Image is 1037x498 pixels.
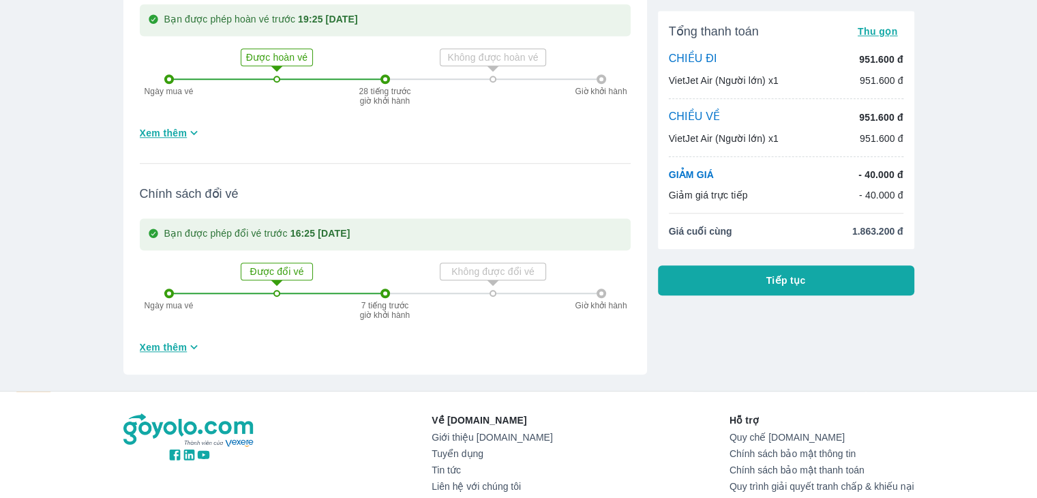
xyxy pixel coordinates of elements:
[852,224,903,238] span: 1.863.200 đ
[134,121,207,144] button: Xem thêm
[859,111,903,124] p: 951.600 đ
[669,110,721,125] p: CHIỀU VỀ
[442,265,544,278] p: Không được đổi vé
[658,265,914,295] button: Tiếp tục
[243,50,311,64] p: Được hoàn vé
[858,168,903,181] p: - 40.000 đ
[730,413,914,427] p: Hỗ trợ
[123,413,256,448] img: logo
[134,336,207,358] button: Xem thêm
[669,23,759,40] span: Tổng thanh toán
[730,432,914,443] a: Quy chế [DOMAIN_NAME]
[358,87,412,106] p: 28 tiếng trước giờ khởi hành
[669,132,779,145] p: VietJet Air (Người lớn) x1
[669,74,779,87] p: VietJet Air (Người lớn) x1
[140,340,187,354] span: Xem thêm
[432,481,552,492] a: Liên hệ với chúng tôi
[432,448,552,459] a: Tuyển dụng
[859,188,903,202] p: - 40.000 đ
[730,448,914,459] a: Chính sách bảo mật thông tin
[852,22,903,41] button: Thu gọn
[766,274,806,287] span: Tiếp tục
[858,26,898,37] span: Thu gọn
[358,301,412,320] p: 7 tiếng trước giờ khởi hành
[860,74,903,87] p: 951.600 đ
[298,14,358,25] strong: 19:25 [DATE]
[669,188,748,202] p: Giảm giá trực tiếp
[859,53,903,66] p: 951.600 đ
[669,52,717,67] p: CHIỀU ĐI
[243,265,311,278] p: Được đổi vé
[571,301,632,310] p: Giờ khởi hành
[730,465,914,475] a: Chính sách bảo mật thanh toán
[138,301,200,310] p: Ngày mua vé
[138,87,200,96] p: Ngày mua vé
[669,168,714,181] p: GIẢM GIÁ
[432,465,552,475] a: Tin tức
[164,12,358,28] p: Bạn được phép hoàn vé trước
[669,224,732,238] span: Giá cuối cùng
[571,87,632,96] p: Giờ khởi hành
[290,228,350,239] strong: 16:25 [DATE]
[432,413,552,427] p: Về [DOMAIN_NAME]
[164,226,350,242] p: Bạn được phép đổi vé trước
[140,186,631,202] span: Chính sách đổi vé
[432,432,552,443] a: Giới thiệu [DOMAIN_NAME]
[442,50,544,64] p: Không được hoàn vé
[140,126,187,140] span: Xem thêm
[730,481,914,492] a: Quy trình giải quyết tranh chấp & khiếu nại
[860,132,903,145] p: 951.600 đ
